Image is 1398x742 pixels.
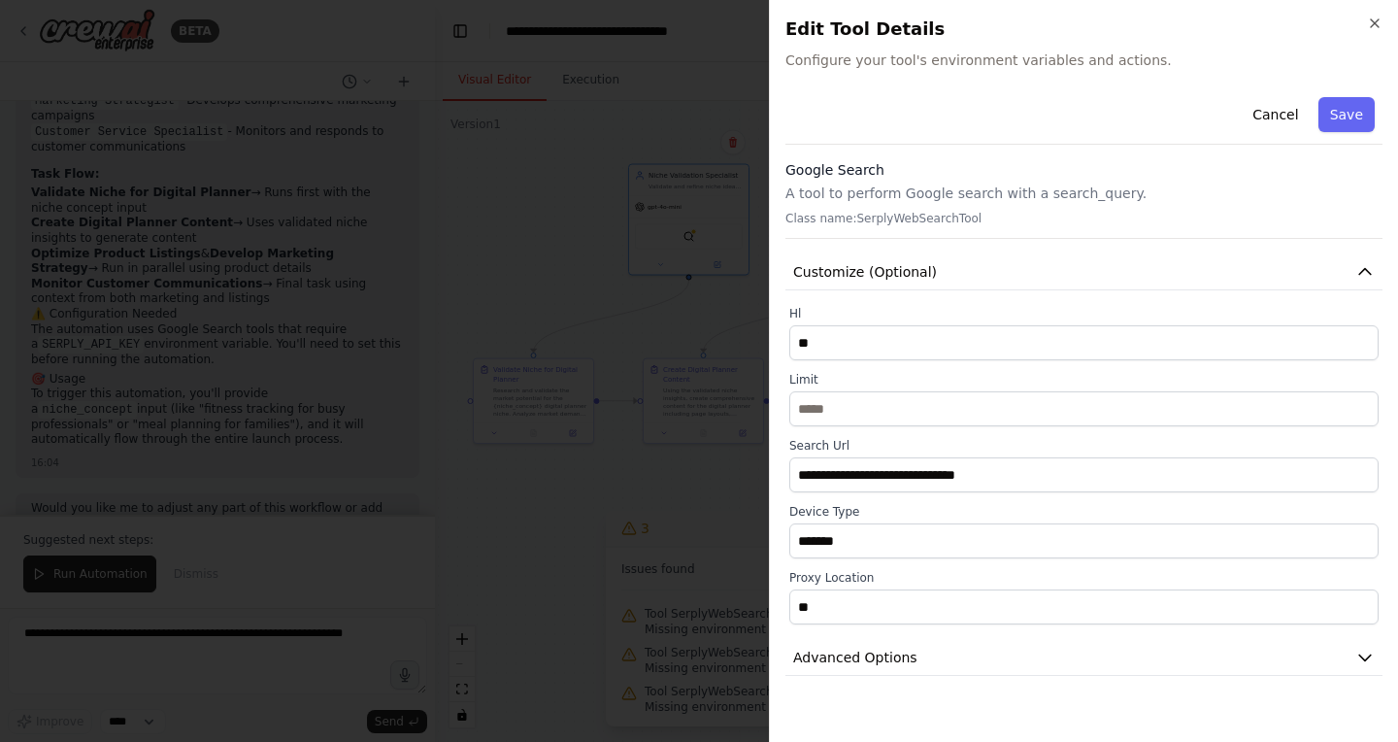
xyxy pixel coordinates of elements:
label: Device Type [789,504,1379,520]
p: Class name: SerplyWebSearchTool [785,211,1382,226]
button: Customize (Optional) [785,254,1382,290]
p: A tool to perform Google search with a search_query. [785,184,1382,203]
h3: Google Search [785,160,1382,180]
label: Search Url [789,438,1379,454]
button: Save [1318,97,1375,132]
button: Advanced Options [785,640,1382,676]
span: Customize (Optional) [793,262,937,282]
label: Limit [789,372,1379,388]
button: Cancel [1241,97,1310,132]
h2: Edit Tool Details [785,16,1382,43]
span: Advanced Options [793,648,917,667]
label: Proxy Location [789,570,1379,586]
span: Configure your tool's environment variables and actions. [785,51,1382,70]
label: Hl [789,306,1379,321]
